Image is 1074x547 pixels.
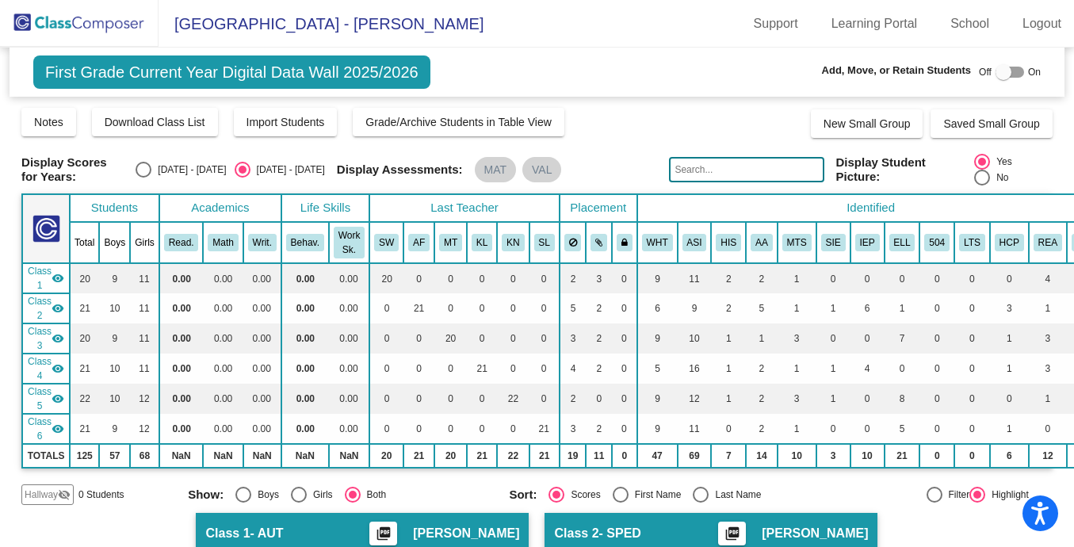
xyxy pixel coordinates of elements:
[243,293,281,323] td: 0.00
[850,323,885,354] td: 0
[434,444,467,468] td: 20
[52,302,64,315] mat-icon: visibility
[28,415,52,443] span: Class 6
[586,444,612,468] td: 11
[329,293,369,323] td: 0.00
[434,354,467,384] td: 0
[130,354,159,384] td: 11
[716,234,741,251] button: HIS
[816,414,850,444] td: 0
[850,222,885,263] th: Individualized Education Plan
[99,293,130,323] td: 10
[938,11,1002,36] a: School
[678,354,712,384] td: 16
[439,234,462,251] button: MT
[99,444,130,468] td: 57
[816,354,850,384] td: 1
[70,194,159,222] th: Students
[369,414,403,444] td: 0
[159,194,281,222] th: Academics
[243,414,281,444] td: 0.00
[612,414,637,444] td: 0
[329,384,369,414] td: 0.00
[678,263,712,293] td: 11
[885,293,920,323] td: 1
[22,323,70,354] td: Megan Toner - EL
[990,170,1008,185] div: No
[130,293,159,323] td: 11
[99,263,130,293] td: 9
[203,323,243,354] td: 0.00
[130,444,159,468] td: 68
[208,234,238,251] button: Math
[203,263,243,293] td: 0.00
[159,414,204,444] td: 0.00
[529,293,560,323] td: 0
[560,384,587,414] td: 2
[612,384,637,414] td: 0
[678,323,712,354] td: 10
[529,384,560,414] td: 0
[850,354,885,384] td: 4
[434,222,467,263] th: Megan Toner
[467,263,497,293] td: 0
[22,384,70,414] td: Kristin Niketic - EL
[70,323,99,354] td: 20
[943,117,1039,130] span: Saved Small Group
[243,384,281,414] td: 0.00
[403,414,434,444] td: 0
[22,414,70,444] td: Sarah Lang - EL
[885,414,920,444] td: 5
[612,323,637,354] td: 0
[637,414,678,444] td: 9
[70,414,99,444] td: 21
[369,323,403,354] td: 0
[1029,323,1067,354] td: 3
[919,354,954,384] td: 0
[70,444,99,468] td: 125
[203,293,243,323] td: 0.00
[130,263,159,293] td: 11
[403,444,434,468] td: 21
[822,63,972,78] span: Add, Move, or Retain Students
[919,263,954,293] td: 0
[637,263,678,293] td: 9
[475,157,517,182] mat-chip: MAT
[99,384,130,414] td: 10
[329,323,369,354] td: 0.00
[164,234,199,251] button: Read.
[885,263,920,293] td: 0
[678,222,712,263] th: Asian
[560,293,587,323] td: 5
[159,293,204,323] td: 0.00
[281,323,329,354] td: 0.00
[919,222,954,263] th: Section 504
[1029,384,1067,414] td: 1
[718,522,746,545] button: Print Students Details
[1029,293,1067,323] td: 1
[329,414,369,444] td: 0.00
[497,293,529,323] td: 0
[586,414,612,444] td: 2
[52,423,64,435] mat-icon: visibility
[467,323,497,354] td: 0
[954,414,990,444] td: 0
[778,323,816,354] td: 3
[329,444,369,468] td: NaN
[467,354,497,384] td: 21
[52,332,64,345] mat-icon: visibility
[105,116,205,128] span: Download Class List
[529,414,560,444] td: 21
[136,162,324,178] mat-radio-group: Select an option
[1029,263,1067,293] td: 4
[434,384,467,414] td: 0
[1010,11,1074,36] a: Logout
[467,384,497,414] td: 0
[70,384,99,414] td: 22
[434,414,467,444] td: 0
[529,263,560,293] td: 0
[497,354,529,384] td: 0
[954,222,990,263] th: Long-Term Sub
[34,116,63,128] span: Notes
[954,293,990,323] td: 0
